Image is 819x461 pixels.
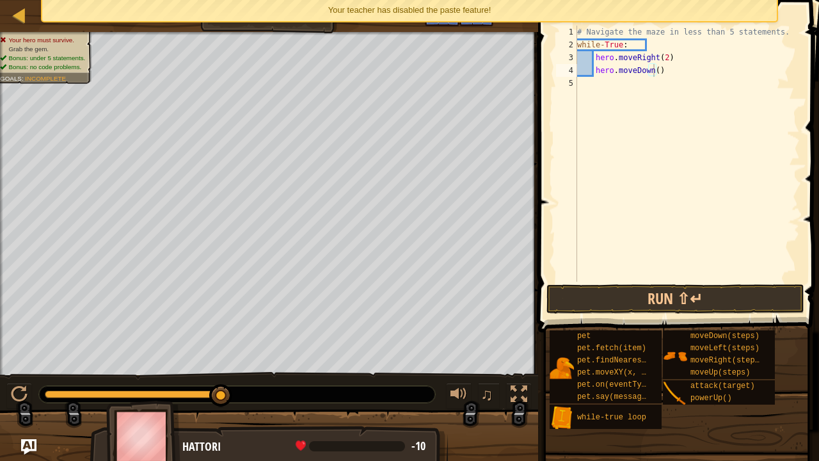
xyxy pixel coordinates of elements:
[690,382,755,391] span: attack(target)
[577,413,646,422] span: while-true loop
[556,77,577,90] div: 5
[481,385,493,404] span: ♫
[556,51,577,64] div: 3
[546,284,804,314] button: Run ⇧↵
[446,383,472,409] button: Adjust volume
[577,368,651,377] span: pet.moveXY(x, y)
[577,380,697,389] span: pet.on(eventType, handler)
[577,392,651,401] span: pet.say(message)
[550,356,574,380] img: portrait.png
[690,368,751,377] span: moveUp(steps)
[690,394,732,403] span: powerUp()
[411,438,425,454] span: -10
[25,75,66,82] span: Incomplete
[556,26,577,38] div: 1
[663,382,687,406] img: portrait.png
[8,36,74,44] span: Your hero must survive.
[577,344,646,353] span: pet.fetch(item)
[8,54,85,61] span: Bonus: under 5 statements.
[663,344,687,368] img: portrait.png
[6,383,32,409] button: Ctrl + P: Play
[577,356,701,365] span: pet.findNearestByType(type)
[296,441,425,452] div: health: -9.71 / 50.3
[690,356,764,365] span: moveRight(steps)
[328,5,491,15] span: Your teacher has disabled the paste feature!
[21,439,36,455] button: Ask AI
[556,64,577,77] div: 4
[556,38,577,51] div: 2
[690,332,759,341] span: moveDown(steps)
[690,344,759,353] span: moveLeft(steps)
[550,406,574,430] img: portrait.png
[506,383,532,409] button: Toggle fullscreen
[22,75,25,82] span: :
[8,45,49,53] span: Grab the gem.
[478,383,500,409] button: ♫
[182,439,435,455] div: Hattori
[8,63,81,70] span: Bonus: no code problems.
[577,332,591,341] span: pet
